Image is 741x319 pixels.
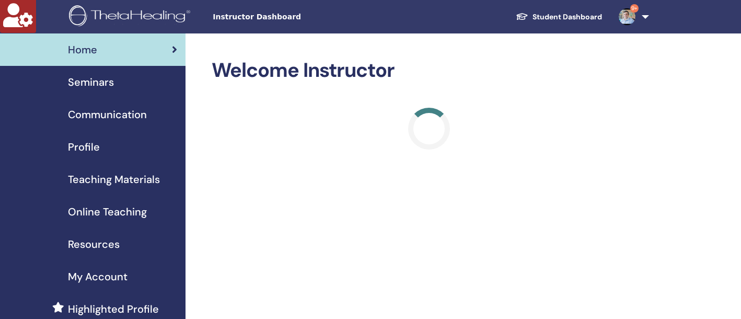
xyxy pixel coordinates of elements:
[213,12,369,22] span: Instructor Dashboard
[68,236,120,252] span: Resources
[69,5,194,29] img: logo.png
[68,42,97,58] span: Home
[68,301,159,317] span: Highlighted Profile
[619,8,635,25] img: default.jpg
[516,12,528,21] img: graduation-cap-white.svg
[68,107,147,122] span: Communication
[212,59,647,83] h2: Welcome Instructor
[630,4,639,13] span: 9+
[507,7,610,27] a: Student Dashboard
[68,172,160,187] span: Teaching Materials
[68,74,114,90] span: Seminars
[68,204,147,220] span: Online Teaching
[68,269,128,284] span: My Account
[68,139,100,155] span: Profile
